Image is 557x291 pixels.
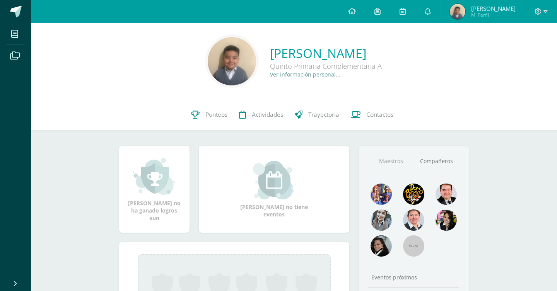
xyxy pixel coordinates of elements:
a: Ver información personal... [270,71,340,78]
span: [PERSON_NAME] [471,5,516,12]
span: Trayectoria [308,111,339,119]
img: 79570d67cb4e5015f1d97fde0ec62c05.png [436,184,457,205]
span: Contactos [366,111,393,119]
img: 6377130e5e35d8d0020f001f75faf696.png [371,235,392,257]
div: Quinto Primaria Complementaria A [270,61,382,71]
a: Compañeros [414,151,460,171]
img: 0c582e17aea98fab5f346457c27b8e0c.png [208,37,256,85]
div: [PERSON_NAME] no tiene eventos [235,161,313,218]
img: 78704a0bd908cb35d757509af49dab89.png [450,4,465,19]
span: Punteos [205,111,227,119]
a: Punteos [185,99,233,130]
img: 55x55 [403,235,424,257]
div: [PERSON_NAME] no ha ganado logros aún [127,157,182,221]
a: Actividades [233,99,289,130]
span: Mi Perfil [471,12,516,18]
img: 88256b496371d55dc06d1c3f8a5004f4.png [371,184,392,205]
div: Eventos próximos [368,274,460,281]
img: 29fc2a48271e3f3676cb2cb292ff2552.png [403,184,424,205]
img: c65c656f8248e3f14a5cc5f1a20cb62a.png [403,209,424,231]
img: event_small.png [253,161,295,199]
a: Contactos [345,99,399,130]
img: 45bd7986b8947ad7e5894cbc9b781108.png [371,209,392,231]
img: ddcb7e3f3dd5693f9a3e043a79a89297.png [436,209,457,231]
a: [PERSON_NAME] [270,45,382,61]
img: achievement_small.png [133,157,175,196]
span: Actividades [252,111,283,119]
a: Maestros [368,151,414,171]
a: Trayectoria [289,99,345,130]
